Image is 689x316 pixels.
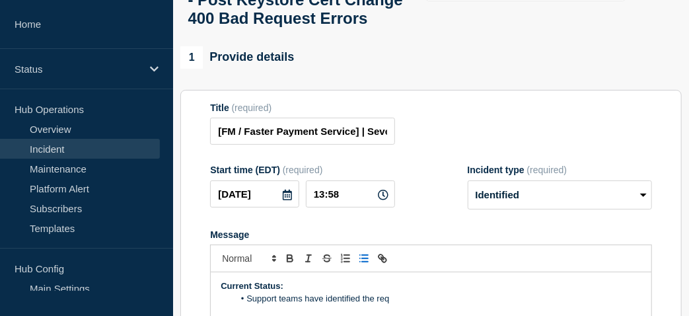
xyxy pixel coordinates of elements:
button: Toggle bold text [281,251,299,266]
button: Toggle link [373,251,392,266]
span: (required) [232,102,272,113]
p: Status [15,63,141,75]
input: Title [210,118,394,145]
strong: Current Status: [221,281,283,291]
span: (required) [527,165,567,175]
li: Support teams have identified the req [234,293,641,305]
div: Incident type [468,165,652,175]
select: Incident type [468,180,652,210]
input: YYYY-MM-DD [210,180,299,208]
span: 1 [180,46,203,69]
input: HH:MM [306,180,395,208]
span: (required) [283,165,323,175]
button: Toggle strikethrough text [318,251,336,266]
span: Font size [216,251,281,266]
button: Toggle ordered list [336,251,355,266]
div: Start time (EDT) [210,165,394,175]
div: Message [210,229,652,240]
button: Toggle italic text [299,251,318,266]
div: Provide details [180,46,294,69]
div: Title [210,102,394,113]
button: Toggle bulleted list [355,251,373,266]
